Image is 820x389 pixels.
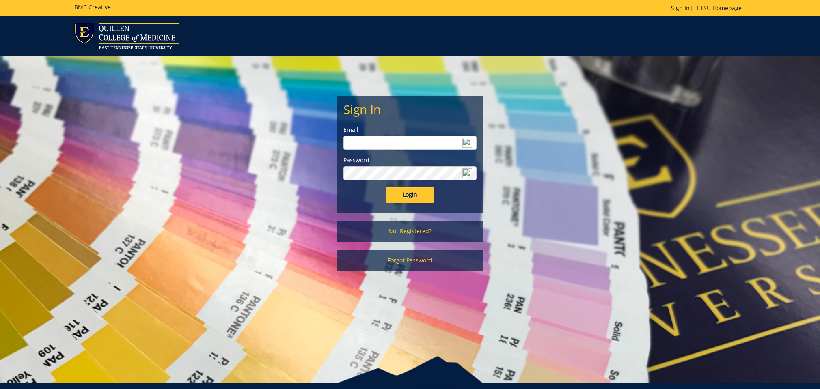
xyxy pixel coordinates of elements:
img: npw-badge-icon-locked.svg [462,138,472,148]
label: Email [343,126,477,134]
img: npw-badge-icon-locked.svg [462,168,472,178]
img: ETSU logo [74,23,179,49]
p: | [671,4,746,12]
label: Password [343,156,477,164]
a: ETSU Homepage [693,4,746,12]
a: Not Registered? [337,221,483,242]
a: Sign In [671,4,690,12]
h5: BMC Creative [74,4,111,10]
input: Login [386,187,434,203]
h2: Sign In [343,103,477,116]
a: Forgot Password [337,250,483,271]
